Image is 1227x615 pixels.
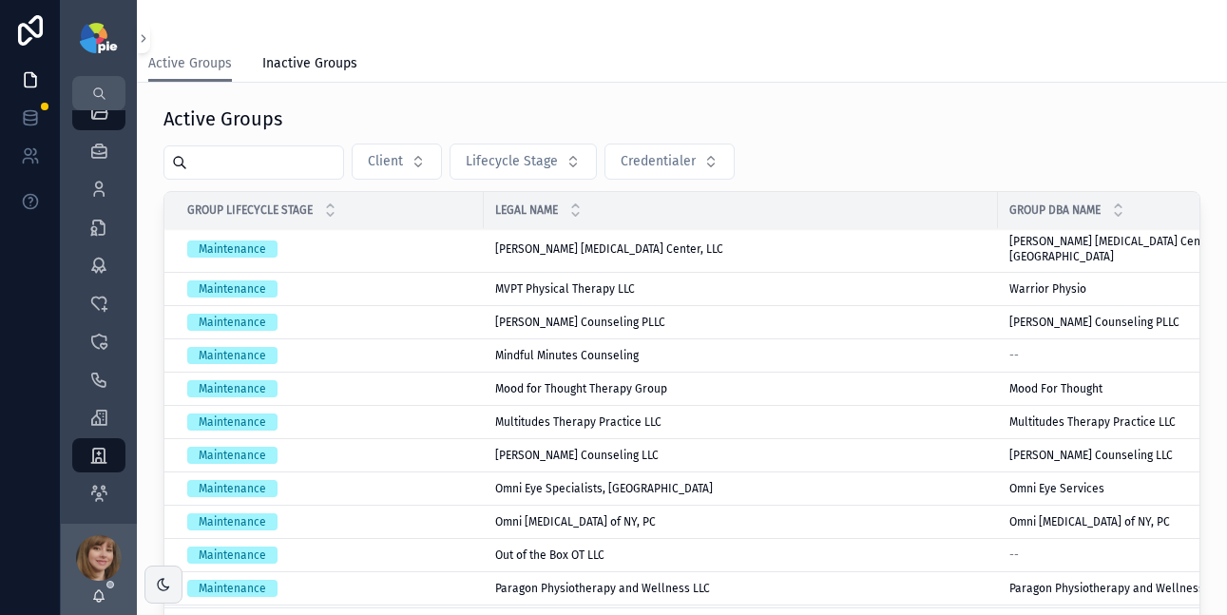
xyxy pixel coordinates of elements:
[495,281,635,297] span: MVPT Physical Therapy LLC
[495,448,659,463] span: [PERSON_NAME] Counseling LLC
[495,348,987,363] a: Mindful Minutes Counseling
[199,447,266,464] div: Maintenance
[495,481,987,496] a: Omni Eye Specialists, [GEOGRAPHIC_DATA]
[187,513,472,530] a: Maintenance
[1009,448,1173,463] span: [PERSON_NAME] Counseling LLC
[262,47,357,85] a: Inactive Groups
[148,47,232,83] a: Active Groups
[187,347,472,364] a: Maintenance
[495,514,656,529] span: Omni [MEDICAL_DATA] of NY, PC
[495,381,667,396] span: Mood for Thought Therapy Group
[199,280,266,298] div: Maintenance
[495,414,987,430] a: Multitudes Therapy Practice LLC
[450,144,597,180] button: Select Button
[262,54,357,73] span: Inactive Groups
[187,480,472,497] a: Maintenance
[495,581,710,596] span: Paragon Physiotherapy and Wellness LLC
[187,380,472,397] a: Maintenance
[1009,281,1086,297] span: Warrior Physio
[495,315,987,330] a: [PERSON_NAME] Counseling PLLC
[61,110,137,524] div: scrollable content
[495,448,987,463] a: [PERSON_NAME] Counseling LLC
[199,240,266,258] div: Maintenance
[495,381,987,396] a: Mood for Thought Therapy Group
[495,481,713,496] span: Omni Eye Specialists, [GEOGRAPHIC_DATA]
[1009,581,1224,596] span: Paragon Physiotherapy and Wellness LLC
[199,314,266,331] div: Maintenance
[80,23,117,53] img: App logo
[187,280,472,298] a: Maintenance
[187,240,472,258] a: Maintenance
[187,580,472,597] a: Maintenance
[1009,514,1170,529] span: Omni [MEDICAL_DATA] of NY, PC
[495,414,661,430] span: Multitudes Therapy Practice LLC
[495,281,987,297] a: MVPT Physical Therapy LLC
[495,202,558,218] span: Legal Name
[199,480,266,497] div: Maintenance
[1009,548,1019,563] span: --
[187,547,472,564] a: Maintenance
[495,348,639,363] span: Mindful Minutes Counseling
[352,144,442,180] button: Select Button
[495,514,987,529] a: Omni [MEDICAL_DATA] of NY, PC
[495,548,604,563] span: Out of the Box OT LLC
[1009,348,1019,363] span: --
[163,106,282,132] h1: Active Groups
[495,241,987,257] a: [PERSON_NAME] [MEDICAL_DATA] Center, LLC
[368,152,403,171] span: Client
[187,314,472,331] a: Maintenance
[199,347,266,364] div: Maintenance
[187,413,472,431] a: Maintenance
[187,447,472,464] a: Maintenance
[1009,202,1101,218] span: Group DBA Name
[199,547,266,564] div: Maintenance
[495,315,665,330] span: [PERSON_NAME] Counseling PLLC
[199,413,266,431] div: Maintenance
[604,144,735,180] button: Select Button
[495,548,987,563] a: Out of the Box OT LLC
[1009,381,1102,396] span: Mood For Thought
[466,152,558,171] span: Lifecycle Stage
[495,581,987,596] a: Paragon Physiotherapy and Wellness LLC
[621,152,696,171] span: Credentialer
[199,513,266,530] div: Maintenance
[199,580,266,597] div: Maintenance
[187,202,313,218] span: Group Lifecycle Stage
[199,380,266,397] div: Maintenance
[148,54,232,73] span: Active Groups
[1009,481,1104,496] span: Omni Eye Services
[1009,414,1176,430] span: Multitudes Therapy Practice LLC
[495,241,723,257] span: [PERSON_NAME] [MEDICAL_DATA] Center, LLC
[1009,315,1179,330] span: [PERSON_NAME] Counseling PLLC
